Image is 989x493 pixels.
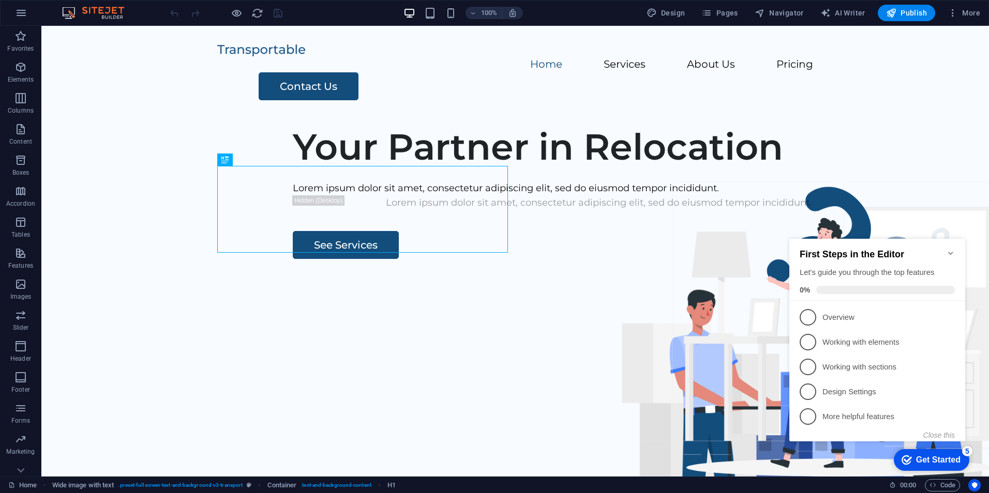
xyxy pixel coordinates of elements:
[4,81,180,106] li: Overview
[52,479,114,491] span: Click to select. Double-click to edit
[177,222,187,233] div: 5
[755,8,804,18] span: Navigator
[466,7,502,19] button: 100%
[481,7,498,19] h6: 100%
[4,180,180,205] li: More helpful features
[907,481,909,489] span: :
[9,137,32,146] p: Content
[12,168,29,177] p: Boxes
[647,8,685,18] span: Design
[4,131,180,156] li: Working with sections
[13,323,29,332] p: Slider
[230,7,243,19] button: Click here to leave preview mode and continue editing
[930,479,955,491] span: Code
[816,5,870,21] button: AI Writer
[251,7,263,19] button: reload
[6,199,35,208] p: Accordion
[14,62,31,70] span: 0%
[4,156,180,180] li: Design Settings
[697,5,742,21] button: Pages
[8,479,37,491] a: Click to cancel selection. Double-click to open Pages
[247,482,251,488] i: This element is a customizable preset
[701,8,738,18] span: Pages
[387,479,396,491] span: Click to select. Double-click to edit
[968,479,981,491] button: Usercentrics
[11,230,30,239] p: Tables
[889,479,917,491] h6: Session time
[8,75,34,84] p: Elements
[4,106,180,131] li: Working with elements
[948,8,980,18] span: More
[14,43,170,54] div: Let's guide you through the top features
[6,448,35,456] p: Marketing
[301,479,371,491] span: . text-and-background-content
[118,479,243,491] span: . preset-fullscreen-text-and-background-v3-transport
[878,5,935,21] button: Publish
[37,188,161,198] p: More helpful features
[138,207,170,215] button: Close this
[8,106,34,115] p: Columns
[37,88,161,99] p: Overview
[267,479,296,491] span: Click to select. Double-click to edit
[751,5,808,21] button: Navigator
[37,163,161,174] p: Design Settings
[925,479,960,491] button: Code
[7,44,34,53] p: Favorites
[886,8,927,18] span: Publish
[37,138,161,149] p: Working with sections
[37,113,161,124] p: Working with elements
[11,417,30,425] p: Forms
[161,25,170,34] div: Minimize checklist
[642,5,690,21] div: Design (Ctrl+Alt+Y)
[820,8,865,18] span: AI Writer
[131,232,175,241] div: Get Started
[900,479,916,491] span: 00 00
[11,386,30,394] p: Footer
[10,292,32,301] p: Images
[59,7,137,19] img: Editor Logo
[642,5,690,21] button: Design
[251,7,263,19] i: Reload page
[52,479,396,491] nav: breadcrumb
[109,225,184,247] div: Get Started 5 items remaining, 0% complete
[943,5,984,21] button: More
[508,8,517,18] i: On resize automatically adjust zoom level to fit chosen device.
[8,261,33,270] p: Features
[14,25,170,36] h2: First Steps in the Editor
[10,355,31,363] p: Header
